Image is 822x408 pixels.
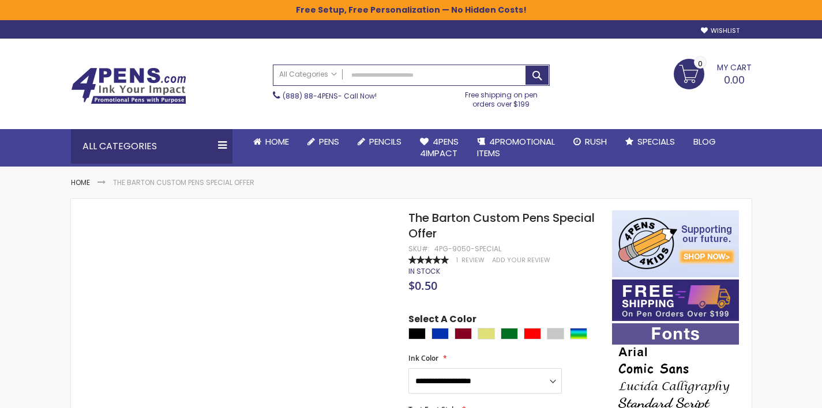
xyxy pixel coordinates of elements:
div: Free shipping on pen orders over $199 [453,86,550,109]
a: All Categories [273,65,343,84]
a: Home [71,177,90,187]
span: 4Pens 4impact [420,135,459,159]
div: Blue [431,328,449,339]
span: Select A Color [408,313,476,328]
div: Red [524,328,541,339]
span: Review [461,256,485,265]
span: Blog [693,135,716,148]
a: 0.00 0 [674,59,752,88]
span: 1 [456,256,458,265]
img: 4Pens Custom Pens and Promotional Products [71,67,186,104]
a: Blog [684,129,725,154]
strong: SKU [408,244,430,254]
div: All Categories [71,129,232,164]
span: Specials [637,135,675,148]
div: 4PG-9050-SPECIAL [434,244,501,254]
div: Green [501,328,518,339]
span: 4PROMOTIONAL ITEMS [477,135,555,159]
span: The Barton Custom Pens Special Offer [408,210,595,241]
span: In stock [408,266,440,276]
div: Gold [478,328,495,339]
a: 1 Review [456,256,486,265]
a: (888) 88-4PENS [283,91,338,101]
span: Home [265,135,289,148]
span: Rush [585,135,607,148]
a: Specials [616,129,684,154]
span: Ink Color [408,353,438,363]
a: Pencils [348,129,411,154]
span: 0 [698,58,703,69]
span: - Call Now! [283,91,377,101]
img: 4pens 4 kids [612,210,739,277]
li: The Barton Custom Pens Special Offer [113,178,254,187]
span: Pens [319,135,339,148]
a: 4PROMOTIONALITEMS [468,129,564,167]
div: Silver [547,328,564,339]
div: Black [408,328,426,339]
a: 4Pens4impact [411,129,468,167]
span: Pencils [369,135,401,148]
a: Add Your Review [492,256,550,265]
span: $0.50 [408,278,437,293]
span: 0.00 [724,73,745,87]
div: 100% [408,256,449,264]
a: Rush [564,129,616,154]
div: Burgundy [455,328,472,339]
div: Availability [408,267,440,276]
a: Wishlist [701,27,740,35]
a: Pens [298,129,348,154]
span: All Categories [279,70,337,79]
div: Assorted [570,328,587,339]
a: Home [244,129,298,154]
img: Free shipping on orders over $199 [612,279,739,321]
